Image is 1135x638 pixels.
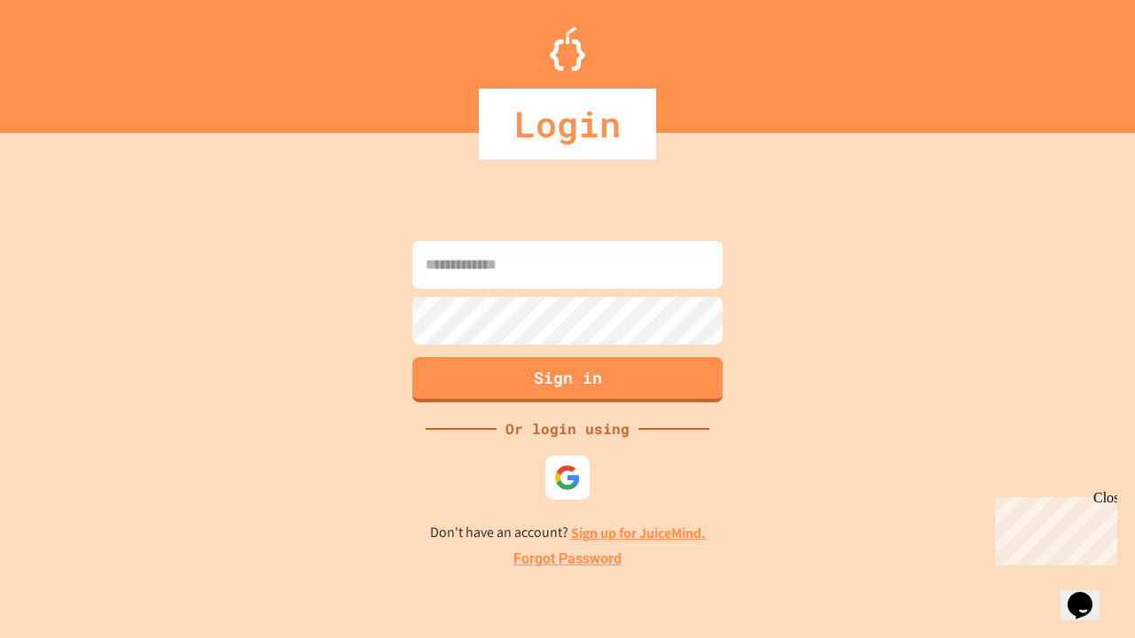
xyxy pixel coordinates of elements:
iframe: chat widget [1061,567,1117,620]
iframe: chat widget [988,490,1117,565]
div: Login [479,89,656,159]
button: Sign in [412,357,723,402]
a: Sign up for JuiceMind. [571,524,706,542]
p: Don't have an account? [430,522,706,544]
div: Chat with us now!Close [7,7,122,113]
img: Logo.svg [550,27,585,71]
img: google-icon.svg [554,464,581,491]
a: Forgot Password [513,549,622,570]
div: Or login using [497,418,638,440]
